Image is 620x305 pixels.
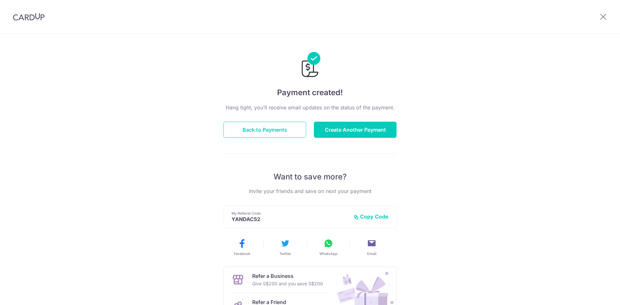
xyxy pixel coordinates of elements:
[232,211,348,216] p: My Referral Code
[279,251,291,256] span: Twitter
[223,122,306,138] button: Back to Payments
[354,213,388,220] button: Copy Code
[309,238,347,256] button: WhatsApp
[319,251,337,256] span: WhatsApp
[234,251,250,256] span: Facebook
[300,52,320,79] img: Payments
[13,13,45,21] img: CardUp
[314,122,397,138] button: Create Another Payment
[252,272,323,280] p: Refer a Business
[223,104,397,111] p: Hang tight, you’ll receive email updates on the status of the payment.
[266,238,304,256] button: Twitter
[223,172,397,182] p: Want to save more?
[252,280,323,288] p: Give S$200 and you save S$200
[223,187,397,195] p: Invite your friends and save on next your payment
[223,238,261,256] button: Facebook
[353,238,391,256] button: Email
[232,216,348,222] p: YANDAC52
[223,87,397,98] h4: Payment created!
[367,251,377,256] span: Email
